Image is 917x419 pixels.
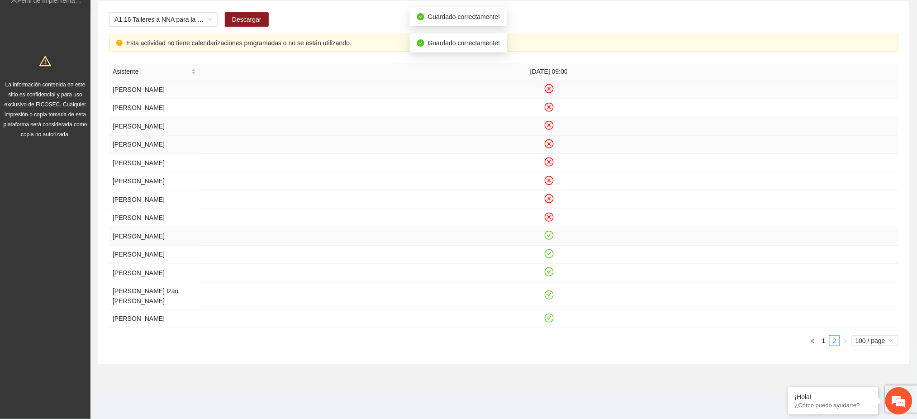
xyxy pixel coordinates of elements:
[109,99,200,118] td: [PERSON_NAME]
[852,335,898,346] div: Page Size
[109,209,200,228] td: [PERSON_NAME]
[545,314,554,323] span: check-circle
[109,264,200,282] td: [PERSON_NAME]
[109,154,200,172] td: [PERSON_NAME]
[109,136,200,154] td: [PERSON_NAME]
[795,393,872,400] div: ¡Hola!
[545,121,554,130] span: close-circle
[116,40,123,46] span: exclamation-circle
[200,63,898,81] th: [DATE] 09:00
[545,176,554,185] span: close-circle
[545,231,554,240] span: check-circle
[830,336,840,346] a: 2
[109,190,200,209] td: [PERSON_NAME]
[545,290,554,300] span: check-circle
[52,121,125,212] span: Estamos en línea.
[840,335,851,346] li: Next Page
[225,12,269,27] button: Descargar
[232,14,261,24] span: Descargar
[47,46,152,58] div: Chatee con nosotros ahora
[113,67,189,76] span: Asistente
[545,103,554,112] span: close-circle
[545,213,554,222] span: close-circle
[5,247,172,279] textarea: Escriba su mensaje y pulse “Intro”
[545,84,554,93] span: close-circle
[855,336,895,346] span: 100 / page
[428,13,500,20] span: Guardado correctamente!
[819,336,829,346] a: 1
[795,402,872,409] p: ¿Cómo puedo ayudarte?
[545,249,554,258] span: check-circle
[109,81,200,99] td: [PERSON_NAME]
[109,227,200,246] td: [PERSON_NAME]
[109,63,200,81] th: Asistente
[109,282,200,310] td: [PERSON_NAME] Izan [PERSON_NAME]
[545,194,554,203] span: close-circle
[808,335,818,346] li: Previous Page
[4,81,87,138] span: La información contenida en este sitio es confidencial y para uso exclusivo de FICOSEC. Cualquier...
[109,310,200,329] td: [PERSON_NAME]
[148,5,170,26] div: Minimizar ventana de chat en vivo
[843,338,848,344] span: right
[417,39,424,47] span: check-circle
[114,13,212,26] span: A1.16 Talleres a NNA para la identificación de situaciones de riesgo en Cuauhtémoc
[829,335,840,346] li: 2
[840,335,851,346] button: right
[818,335,829,346] li: 1
[545,139,554,148] span: close-circle
[417,13,424,20] span: check-circle
[109,117,200,136] td: [PERSON_NAME]
[545,157,554,167] span: close-circle
[810,338,816,344] span: left
[39,55,51,67] span: warning
[545,267,554,276] span: check-circle
[109,246,200,264] td: [PERSON_NAME]
[808,335,818,346] button: left
[109,172,200,191] td: [PERSON_NAME]
[126,38,891,48] div: Esta actividad no tiene calendarizaciones programadas o no se están utilizando.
